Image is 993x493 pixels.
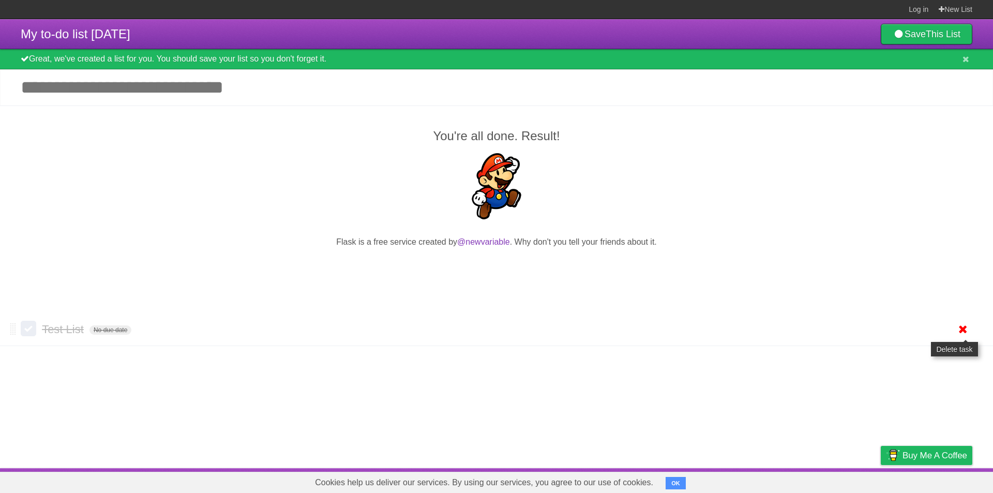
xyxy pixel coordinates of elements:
[457,237,510,246] a: @newvariable
[907,471,972,490] a: Suggest a feature
[743,471,765,490] a: About
[21,127,972,145] h2: You're all done. Result!
[21,236,972,248] p: Flask is a free service created by . Why don't you tell your friends about it.
[42,323,86,336] span: Test List
[886,446,900,464] img: Buy me a coffee
[867,471,894,490] a: Privacy
[926,29,960,39] b: This List
[305,472,664,493] span: Cookies help us deliver our services. By using our services, you agree to our use of cookies.
[902,446,967,465] span: Buy me a coffee
[89,325,131,335] span: No due date
[777,471,819,490] a: Developers
[666,477,686,489] button: OK
[478,261,515,276] iframe: X Post Button
[832,471,855,490] a: Terms
[21,27,130,41] span: My to-do list [DATE]
[463,153,530,219] img: Super Mario
[21,321,36,336] label: Done
[881,446,972,465] a: Buy me a coffee
[881,24,972,44] a: SaveThis List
